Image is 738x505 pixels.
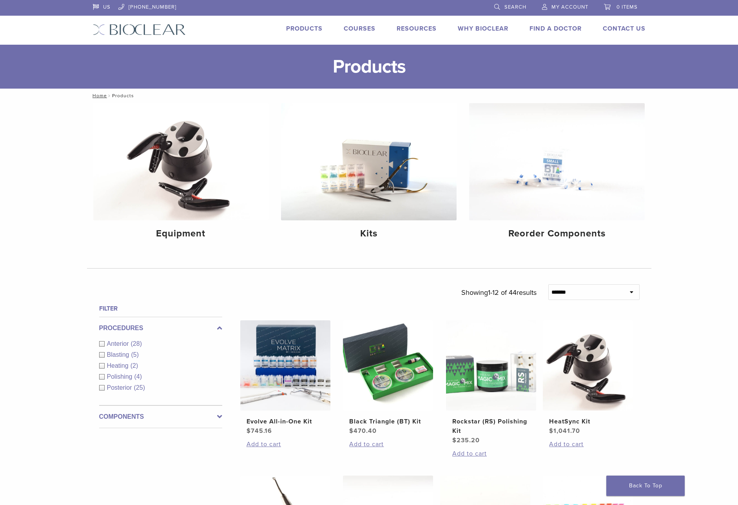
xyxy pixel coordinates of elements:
p: Showing results [461,284,537,301]
h2: Black Triangle (BT) Kit [349,417,427,426]
span: $ [452,436,457,444]
h4: Kits [287,227,450,241]
a: HeatSync KitHeatSync Kit $1,041.70 [542,320,634,436]
a: Equipment [93,103,269,246]
a: Add to cart: “Rockstar (RS) Polishing Kit” [452,449,530,458]
h4: Reorder Components [475,227,638,241]
a: Resources [397,25,437,33]
nav: Products [87,89,651,103]
a: Rockstar (RS) Polishing KitRockstar (RS) Polishing Kit $235.20 [446,320,537,445]
a: Why Bioclear [458,25,508,33]
span: 0 items [617,4,638,10]
bdi: 470.40 [349,427,377,435]
span: (28) [131,340,142,347]
span: Blasting [107,351,131,358]
a: Contact Us [603,25,646,33]
span: (5) [131,351,139,358]
span: (4) [134,373,142,380]
a: Back To Top [606,476,685,496]
img: HeatSync Kit [543,320,633,411]
bdi: 1,041.70 [549,427,580,435]
span: Heating [107,362,131,369]
h2: Rockstar (RS) Polishing Kit [452,417,530,436]
span: Anterior [107,340,131,347]
a: Add to cart: “Black Triangle (BT) Kit” [349,440,427,449]
span: $ [549,427,553,435]
a: Reorder Components [469,103,645,246]
span: Posterior [107,384,134,391]
label: Components [99,412,222,421]
bdi: 235.20 [452,436,480,444]
img: Kits [281,103,457,220]
a: Evolve All-in-One KitEvolve All-in-One Kit $745.16 [240,320,331,436]
span: $ [247,427,251,435]
a: Products [286,25,323,33]
span: $ [349,427,354,435]
bdi: 745.16 [247,427,272,435]
span: Search [504,4,526,10]
label: Procedures [99,323,222,333]
span: / [107,94,112,98]
a: Kits [281,103,457,246]
a: Add to cart: “HeatSync Kit” [549,440,627,449]
img: Rockstar (RS) Polishing Kit [446,320,536,411]
span: (2) [131,362,138,369]
h4: Equipment [100,227,263,241]
a: Home [90,93,107,98]
a: Courses [344,25,375,33]
span: (25) [134,384,145,391]
h2: Evolve All-in-One Kit [247,417,324,426]
span: My Account [551,4,588,10]
h2: HeatSync Kit [549,417,627,426]
span: Polishing [107,373,134,380]
img: Black Triangle (BT) Kit [343,320,433,411]
img: Reorder Components [469,103,645,220]
span: 1-12 of 44 [488,288,517,297]
a: Black Triangle (BT) KitBlack Triangle (BT) Kit $470.40 [343,320,434,436]
img: Evolve All-in-One Kit [240,320,330,411]
img: Bioclear [93,24,186,35]
a: Add to cart: “Evolve All-in-One Kit” [247,440,324,449]
img: Equipment [93,103,269,220]
h4: Filter [99,304,222,313]
a: Find A Doctor [529,25,582,33]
